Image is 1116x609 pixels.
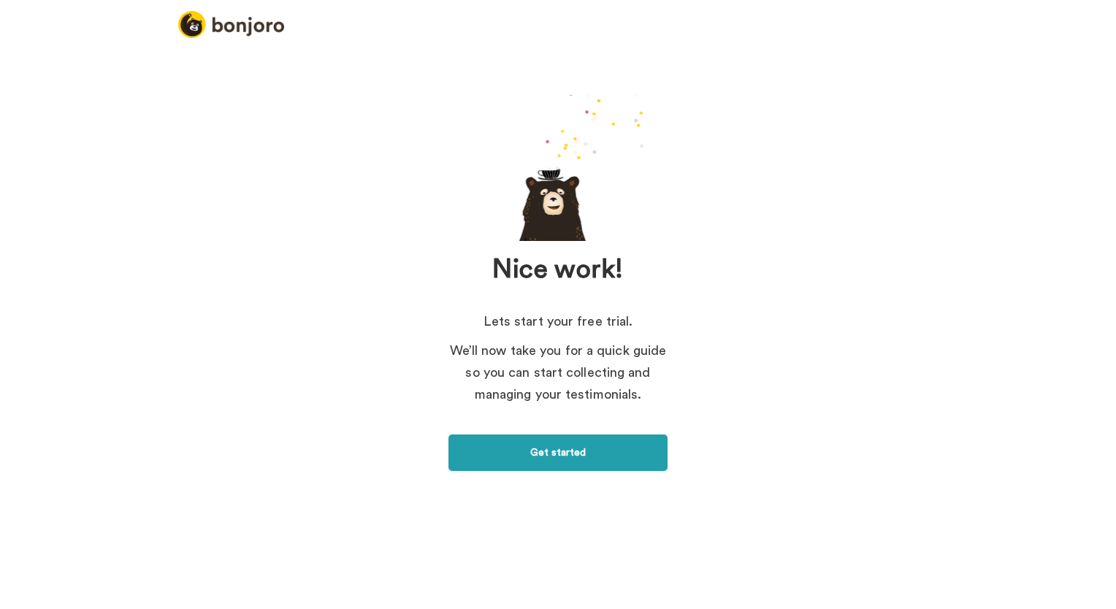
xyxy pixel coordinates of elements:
h1: Nice work! [394,256,722,285]
p: Lets start your free trial. [448,310,668,332]
a: Get started [448,434,668,471]
p: We’ll now take you for a quick guide so you can start collecting and managing your testimonials. [448,340,668,405]
div: animation [507,95,668,241]
img: logo_full.png [178,11,284,38]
